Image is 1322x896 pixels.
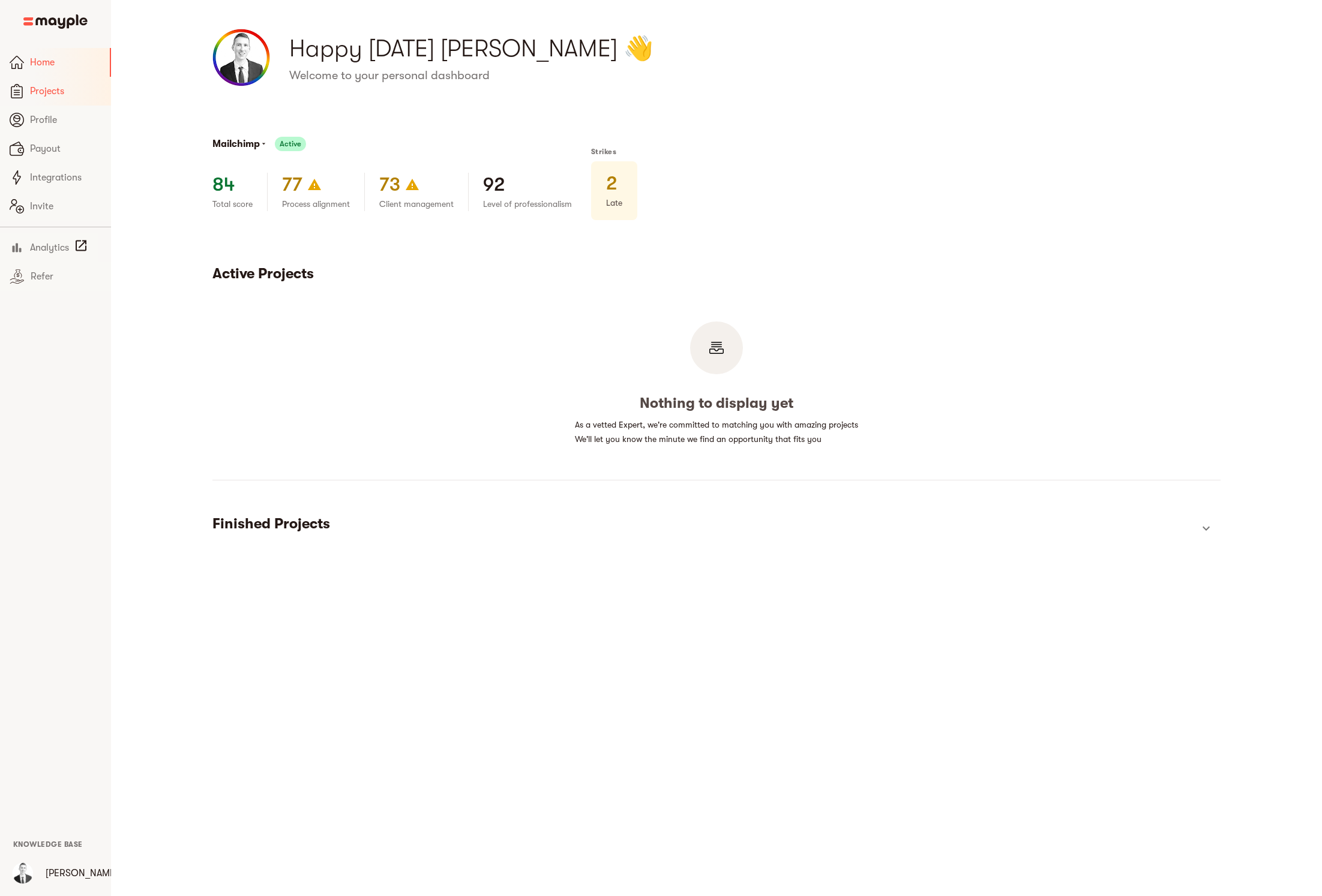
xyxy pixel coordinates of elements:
[30,170,101,185] span: Integrations
[30,113,101,127] span: Profile
[483,173,505,197] h4: 92
[606,172,617,196] h4: 2
[23,14,88,29] img: Main logo
[212,173,235,197] h4: 84
[575,420,858,444] span: As a vetted Expert, we're committed to matching you with amazing projects We'll let you know the ...
[13,840,83,849] span: Knowledge Base
[30,199,101,214] span: Invite
[31,269,101,284] span: Refer
[282,173,302,197] h4: 77
[212,197,253,211] p: Total score
[30,84,101,98] span: Projects
[212,29,270,86] img: David Dubrino
[11,861,35,885] img: YzGHmO1kSGdVflceqAsQ
[289,32,1221,65] h3: Happy [DATE] [PERSON_NAME] 👋
[212,264,1221,283] h5: Active Projects
[46,866,118,880] p: [PERSON_NAME]
[640,393,793,413] h5: Nothing to display yet
[289,68,1221,83] h6: Welcome to your personal dashboard
[275,137,306,151] div: This program is active. You will be assigned new clients.
[606,196,622,210] p: Late
[30,240,69,255] span: Analytics
[13,839,83,849] a: Knowledge Base
[379,197,454,211] p: Client management
[30,55,100,70] span: Home
[212,136,268,152] button: Mailchimp
[282,197,350,211] p: Process alignment
[483,197,572,211] p: Level of professionalism
[212,136,260,152] h6: Mailchimp
[275,137,306,151] span: Active
[591,148,616,156] span: Strikes
[30,142,101,156] span: Payout
[212,514,1192,533] h5: Finished Projects
[379,173,400,197] h4: 73
[1192,514,1221,543] button: show more
[4,854,42,892] button: User Menu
